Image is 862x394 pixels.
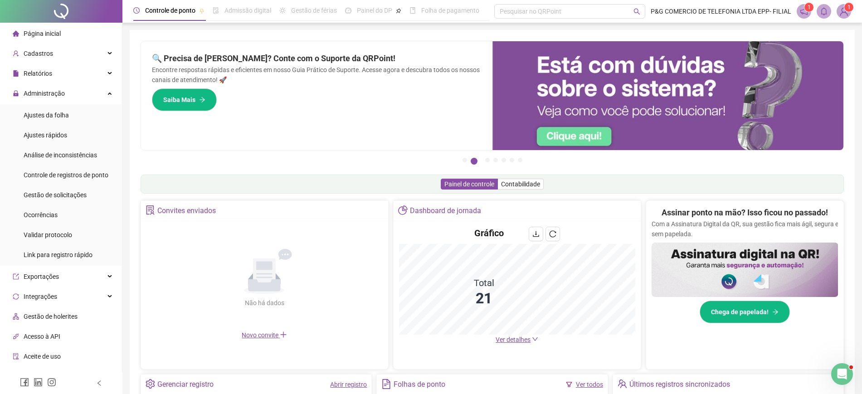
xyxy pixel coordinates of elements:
span: clock-circle [133,7,140,14]
button: Chega de papelada! [700,301,790,323]
span: pushpin [396,8,401,14]
span: Relatórios [24,70,52,77]
span: home [13,30,19,37]
span: user-add [13,50,19,57]
span: Aceite de uso [24,353,61,360]
span: Controle de registros de ponto [24,171,108,179]
span: Painel de controle [444,180,494,188]
span: bell [820,7,828,15]
button: 6 [510,158,514,162]
span: apartment [13,313,19,320]
span: sun [279,7,286,14]
span: notification [800,7,808,15]
span: arrow-right [772,309,779,315]
div: Convites enviados [157,203,216,219]
span: facebook [20,378,29,387]
sup: Atualize o seu contato no menu Meus Dados [844,3,853,12]
button: 5 [502,158,506,162]
span: reload [549,230,556,238]
sup: 1 [804,3,813,12]
span: file-done [213,7,219,14]
h4: Gráfico [474,227,504,239]
span: arrow-right [199,97,205,103]
span: pushpin [199,8,205,14]
div: Folhas de ponto [394,377,445,392]
span: Chega de papelada! [711,307,769,317]
p: Encontre respostas rápidas e eficientes em nosso Guia Prático de Suporte. Acesse agora e descubra... [152,65,482,85]
span: dashboard [345,7,351,14]
button: 7 [518,158,522,162]
button: 1 [463,158,467,162]
span: Ajustes rápidos [24,131,67,139]
span: setting [146,379,155,389]
a: Ver detalhes down [496,336,538,343]
span: Admissão digital [224,7,271,14]
img: 7483 [837,5,851,18]
span: team [618,379,627,389]
iframe: Intercom live chat [831,363,853,385]
span: left [96,380,102,386]
span: 1 [847,4,851,10]
span: Cadastros [24,50,53,57]
span: Integrações [24,293,57,300]
span: Página inicial [24,30,61,37]
span: Validar protocolo [24,231,72,238]
a: Ver todos [576,381,603,388]
span: book [409,7,416,14]
span: export [13,273,19,280]
div: Não há dados [223,298,306,308]
img: banner%2F02c71560-61a6-44d4-94b9-c8ab97240462.png [652,243,838,297]
span: lock [13,90,19,97]
span: search [633,8,640,15]
button: 2 [471,158,477,165]
span: Gestão de holerites [24,313,78,320]
span: Gestão de solicitações [24,191,87,199]
span: api [13,333,19,340]
span: P&G COMERCIO DE TELEFONIA LTDA EPP- FILIAL [651,6,791,16]
span: Novo convite [242,331,287,339]
span: Ocorrências [24,211,58,219]
span: download [532,230,540,238]
span: Ajustes da folha [24,112,69,119]
span: Exportações [24,273,59,280]
button: Saiba Mais [152,88,217,111]
div: Dashboard de jornada [410,203,481,219]
span: file [13,70,19,77]
p: Com a Assinatura Digital da QR, sua gestão fica mais ágil, segura e sem papelada. [652,219,838,239]
h2: Assinar ponto na mão? Isso ficou no passado! [662,206,828,219]
span: Gestão de férias [291,7,337,14]
span: plus [280,331,287,338]
span: Link para registro rápido [24,251,93,258]
span: filter [566,381,572,388]
span: pie-chart [398,205,408,215]
span: linkedin [34,378,43,387]
span: Ver detalhes [496,336,531,343]
span: Acesso à API [24,333,60,340]
span: Análise de inconsistências [24,151,97,159]
span: Contabilidade [501,180,540,188]
a: Abrir registro [330,381,367,388]
span: Painel do DP [357,7,392,14]
h2: 🔍 Precisa de [PERSON_NAME]? Conte com o Suporte da QRPoint! [152,52,482,65]
span: Folha de pagamento [421,7,479,14]
div: Últimos registros sincronizados [629,377,730,392]
span: audit [13,353,19,360]
span: down [532,336,538,342]
span: Controle de ponto [145,7,195,14]
img: banner%2F0cf4e1f0-cb71-40ef-aa93-44bd3d4ee559.png [492,41,844,150]
span: instagram [47,378,56,387]
span: file-text [381,379,391,389]
button: 4 [493,158,498,162]
span: Administração [24,90,65,97]
span: 1 [808,4,811,10]
button: 3 [485,158,490,162]
span: sync [13,293,19,300]
div: Gerenciar registro [157,377,214,392]
span: solution [146,205,155,215]
span: Saiba Mais [163,95,195,105]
